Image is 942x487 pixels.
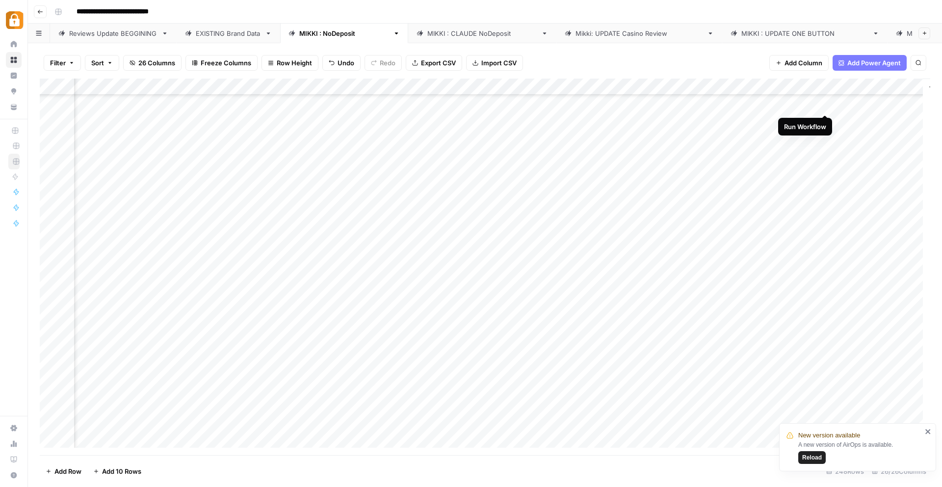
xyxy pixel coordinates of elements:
button: Redo [365,55,402,71]
span: Sort [91,58,104,68]
div: [PERSON_NAME] : UPDATE ONE BUTTON [741,28,868,38]
span: Export CSV [421,58,456,68]
span: Filter [50,58,66,68]
a: Insights [6,68,22,83]
span: Freeze Columns [201,58,251,68]
button: Export CSV [406,55,462,71]
a: [PERSON_NAME] : NoDeposit [280,24,408,43]
button: Freeze Columns [185,55,258,71]
a: EXISTING Brand Data [177,24,280,43]
div: A new version of AirOps is available. [798,440,922,464]
div: Reviews Update BEGGINING [69,28,157,38]
span: Import CSV [481,58,517,68]
div: [PERSON_NAME] : NoDeposit [299,28,389,38]
button: Add Column [769,55,829,71]
span: Add Power Agent [847,58,901,68]
div: [PERSON_NAME]: UPDATE Casino Review [576,28,703,38]
a: [PERSON_NAME] : [PERSON_NAME] [408,24,556,43]
button: Row Height [262,55,318,71]
div: 26/26 Columns [868,463,930,479]
button: Import CSV [466,55,523,71]
button: 26 Columns [123,55,182,71]
a: Reviews Update BEGGINING [50,24,177,43]
span: Reload [802,453,822,462]
a: Your Data [6,99,22,115]
span: 26 Columns [138,58,175,68]
span: Row Height [277,58,312,68]
button: Help + Support [6,467,22,483]
button: Add 10 Rows [87,463,147,479]
div: EXISTING Brand Data [196,28,261,38]
div: [PERSON_NAME] : [PERSON_NAME] [427,28,537,38]
a: Learning Hub [6,452,22,467]
span: New version available [798,431,860,440]
a: Settings [6,420,22,436]
span: Add 10 Rows [102,466,141,476]
span: Add Row [54,466,81,476]
a: Browse [6,52,22,68]
button: Sort [85,55,119,71]
button: Filter [44,55,81,71]
a: Home [6,36,22,52]
button: Workspace: Adzz [6,8,22,32]
a: Opportunities [6,83,22,99]
button: Add Row [40,463,87,479]
div: 248 Rows [822,463,868,479]
button: Reload [798,451,826,464]
span: Add Column [785,58,822,68]
a: [PERSON_NAME]: UPDATE Casino Review [556,24,722,43]
button: Undo [322,55,361,71]
img: Adzz Logo [6,11,24,29]
a: [PERSON_NAME] : UPDATE ONE BUTTON [722,24,888,43]
button: close [925,428,932,435]
div: Run Workflow [784,122,826,132]
span: Undo [338,58,354,68]
button: Add Power Agent [833,55,907,71]
a: Usage [6,436,22,452]
span: Redo [380,58,395,68]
